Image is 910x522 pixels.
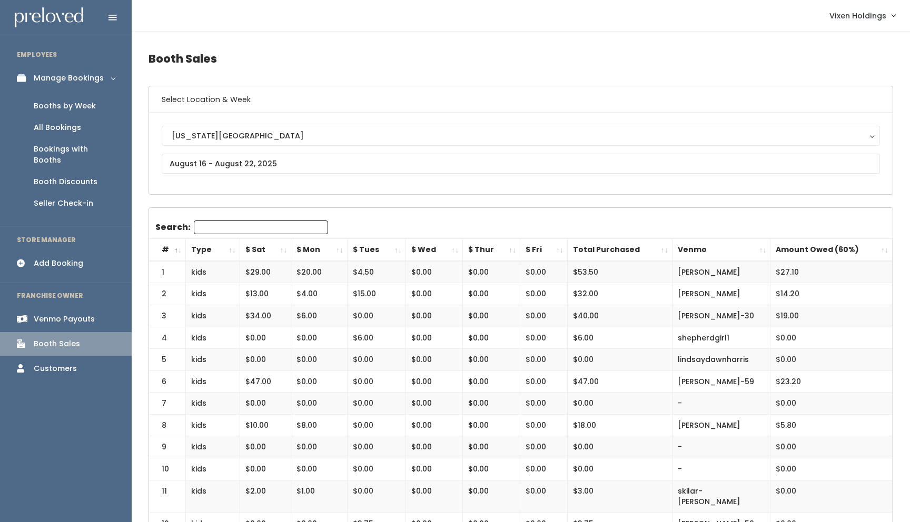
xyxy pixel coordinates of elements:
[149,436,186,458] td: 9
[463,480,520,513] td: $0.00
[520,480,567,513] td: $0.00
[672,480,770,513] td: skilar-[PERSON_NAME]
[186,327,240,349] td: kids
[520,305,567,327] td: $0.00
[291,436,348,458] td: $0.00
[463,261,520,283] td: $0.00
[463,393,520,415] td: $0.00
[405,458,463,480] td: $0.00
[186,458,240,480] td: kids
[672,283,770,305] td: [PERSON_NAME]
[672,436,770,458] td: -
[405,480,463,513] td: $0.00
[186,239,240,261] th: Type: activate to sort column ascending
[186,283,240,305] td: kids
[770,480,893,513] td: $0.00
[520,239,567,261] th: $ Fri: activate to sort column ascending
[770,349,893,371] td: $0.00
[186,370,240,393] td: kids
[348,436,406,458] td: $0.00
[348,370,406,393] td: $0.00
[348,349,406,371] td: $0.00
[155,220,328,234] label: Search:
[348,239,406,261] th: $ Tues: activate to sort column ascending
[194,220,328,234] input: Search:
[291,349,348,371] td: $0.00
[520,436,567,458] td: $0.00
[405,327,463,349] td: $0.00
[240,327,291,349] td: $0.00
[240,305,291,327] td: $34.00
[34,176,97,187] div: Booth Discounts
[463,436,520,458] td: $0.00
[291,458,348,480] td: $0.00
[240,370,291,393] td: $47.00
[567,349,672,371] td: $0.00
[770,305,893,327] td: $19.00
[567,393,672,415] td: $0.00
[672,458,770,480] td: -
[405,349,463,371] td: $0.00
[567,436,672,458] td: $0.00
[405,305,463,327] td: $0.00
[672,327,770,349] td: shepherdgirl1
[291,239,348,261] th: $ Mon: activate to sort column ascending
[567,283,672,305] td: $32.00
[463,327,520,349] td: $0.00
[567,239,672,261] th: Total Purchased: activate to sort column ascending
[240,261,291,283] td: $29.00
[567,480,672,513] td: $3.00
[520,393,567,415] td: $0.00
[240,283,291,305] td: $13.00
[463,370,520,393] td: $0.00
[34,101,96,112] div: Booths by Week
[240,349,291,371] td: $0.00
[405,436,463,458] td: $0.00
[186,436,240,458] td: kids
[149,480,186,513] td: 11
[348,414,406,436] td: $0.00
[291,393,348,415] td: $0.00
[291,305,348,327] td: $6.00
[240,436,291,458] td: $0.00
[463,349,520,371] td: $0.00
[149,44,893,73] h4: Booth Sales
[567,370,672,393] td: $47.00
[520,261,567,283] td: $0.00
[348,261,406,283] td: $4.50
[672,305,770,327] td: [PERSON_NAME]-30
[770,283,893,305] td: $14.20
[240,414,291,436] td: $10.00
[770,458,893,480] td: $0.00
[672,414,770,436] td: [PERSON_NAME]
[405,261,463,283] td: $0.00
[770,327,893,349] td: $0.00
[186,480,240,513] td: kids
[348,283,406,305] td: $15.00
[463,458,520,480] td: $0.00
[463,414,520,436] td: $0.00
[34,198,93,209] div: Seller Check-in
[149,261,186,283] td: 1
[291,370,348,393] td: $0.00
[34,73,104,84] div: Manage Bookings
[291,480,348,513] td: $1.00
[405,414,463,436] td: $0.00
[172,130,870,142] div: [US_STATE][GEOGRAPHIC_DATA]
[240,480,291,513] td: $2.00
[15,7,83,28] img: preloved logo
[567,305,672,327] td: $40.00
[240,458,291,480] td: $0.00
[672,370,770,393] td: [PERSON_NAME]-59
[463,283,520,305] td: $0.00
[149,283,186,305] td: 2
[567,414,672,436] td: $18.00
[672,349,770,371] td: lindsaydawnharris
[770,239,893,261] th: Amount Owed (60%): activate to sort column ascending
[34,122,81,133] div: All Bookings
[240,393,291,415] td: $0.00
[34,144,115,166] div: Bookings with Booths
[520,283,567,305] td: $0.00
[240,239,291,261] th: $ Sat: activate to sort column ascending
[186,349,240,371] td: kids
